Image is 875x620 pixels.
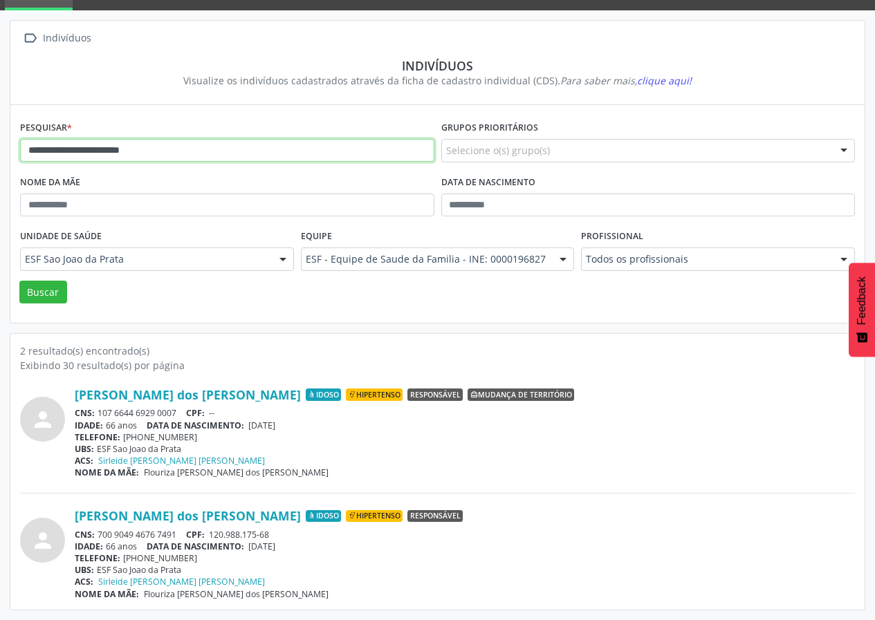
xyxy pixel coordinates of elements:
div: ESF Sao Joao da Prata [75,443,855,455]
label: Grupos prioritários [441,118,538,139]
div: Visualize os indivíduos cadastrados através da ficha de cadastro individual (CDS). [30,73,845,88]
i: Para saber mais, [560,74,692,87]
span: ACS: [75,576,93,588]
label: Unidade de saúde [20,226,102,247]
div: Indivíduos [40,28,93,48]
div: Exibindo 30 resultado(s) por página [20,358,855,373]
span: Hipertenso [346,510,403,523]
span: Idoso [306,510,341,523]
div: [PHONE_NUMBER] [75,431,855,443]
span: ESF Sao Joao da Prata [25,252,266,266]
label: Equipe [301,226,332,247]
div: ESF Sao Joao da Prata [75,564,855,576]
span: [DATE] [248,541,275,552]
span: DATA DE NASCIMENTO: [147,541,244,552]
div: 66 anos [75,541,855,552]
span: ESF - Equipe de Saude da Familia - INE: 0000196827 [306,252,546,266]
a: [PERSON_NAME] dos [PERSON_NAME] [75,508,301,523]
span: Feedback [856,276,868,325]
div: 2 resultado(s) encontrado(s) [20,344,855,358]
span: Mudança de território [468,388,574,401]
span: Responsável [407,510,463,523]
span: Flouriza [PERSON_NAME] dos [PERSON_NAME] [144,467,329,478]
div: 107 6644 6929 0007 [75,407,855,419]
label: Pesquisar [20,118,72,139]
span: -- [209,407,214,419]
span: NOME DA MÃE: [75,588,139,600]
span: CPF: [186,407,205,419]
label: Nome da mãe [20,172,80,194]
span: 120.988.175-68 [209,529,269,541]
span: Todos os profissionais [586,252,827,266]
a: Sirleide [PERSON_NAME] [PERSON_NAME] [98,455,265,467]
span: UBS: [75,564,94,576]
span: Hipertenso [346,388,403,401]
i: person [30,407,55,432]
button: Buscar [19,281,67,304]
div: Indivíduos [30,58,845,73]
i:  [20,28,40,48]
span: CPF: [186,529,205,541]
span: [DATE] [248,420,275,431]
label: Profissional [581,226,643,247]
span: Flouriza [PERSON_NAME] dos [PERSON_NAME] [144,588,329,600]
span: CNS: [75,529,95,541]
span: Selecione o(s) grupo(s) [446,143,550,158]
span: UBS: [75,443,94,455]
button: Feedback - Mostrar pesquisa [849,263,875,357]
span: DATA DE NASCIMENTO: [147,420,244,431]
a:  Indivíduos [20,28,93,48]
span: clique aqui! [637,74,692,87]
a: [PERSON_NAME] dos [PERSON_NAME] [75,387,301,402]
span: NOME DA MÃE: [75,467,139,478]
span: Idoso [306,388,341,401]
label: Data de nascimento [441,172,535,194]
span: IDADE: [75,420,103,431]
div: 66 anos [75,420,855,431]
span: TELEFONE: [75,431,120,443]
span: ACS: [75,455,93,467]
i: person [30,528,55,553]
span: CNS: [75,407,95,419]
span: Responsável [407,388,463,401]
span: IDADE: [75,541,103,552]
div: 700 9049 4676 7491 [75,529,855,541]
div: [PHONE_NUMBER] [75,552,855,564]
span: TELEFONE: [75,552,120,564]
a: Sirleide [PERSON_NAME] [PERSON_NAME] [98,576,265,588]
